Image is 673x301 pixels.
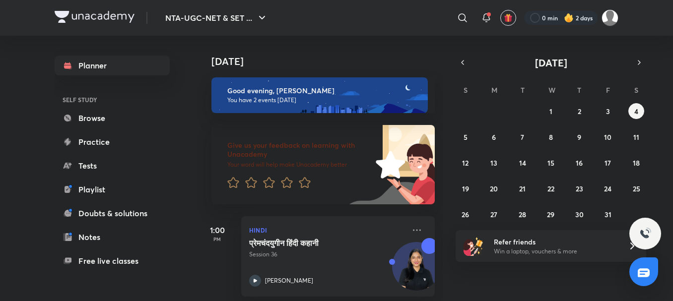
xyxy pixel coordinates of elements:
[628,181,644,196] button: October 25, 2025
[249,238,373,248] h5: प्रेमचंदयुगीन हिंदी कहानी
[55,56,170,75] a: Planner
[571,129,587,145] button: October 9, 2025
[490,184,498,193] abbr: October 20, 2025
[504,13,513,22] img: avatar
[490,210,497,219] abbr: October 27, 2025
[491,85,497,95] abbr: Monday
[521,85,525,95] abbr: Tuesday
[462,184,469,193] abbr: October 19, 2025
[486,129,502,145] button: October 6, 2025
[55,180,170,199] a: Playlist
[576,184,583,193] abbr: October 23, 2025
[543,155,559,171] button: October 15, 2025
[55,203,170,223] a: Doubts & solutions
[549,132,553,142] abbr: October 8, 2025
[159,8,274,28] button: NTA-UGC-NET & SET ...
[628,155,644,171] button: October 18, 2025
[600,206,616,222] button: October 31, 2025
[55,91,170,108] h6: SELF STUDY
[55,11,135,25] a: Company Logo
[198,236,237,242] p: PM
[634,85,638,95] abbr: Saturday
[464,236,483,256] img: referral
[198,224,237,236] h5: 1:00
[600,103,616,119] button: October 3, 2025
[571,206,587,222] button: October 30, 2025
[462,158,469,168] abbr: October 12, 2025
[576,158,583,168] abbr: October 16, 2025
[600,181,616,196] button: October 24, 2025
[211,77,428,113] img: evening
[464,85,468,95] abbr: Sunday
[227,141,372,159] h6: Give us your feedback on learning with Unacademy
[606,85,610,95] abbr: Friday
[605,158,611,168] abbr: October 17, 2025
[577,132,581,142] abbr: October 9, 2025
[486,181,502,196] button: October 20, 2025
[458,206,473,222] button: October 26, 2025
[575,210,584,219] abbr: October 30, 2025
[464,132,468,142] abbr: October 5, 2025
[571,155,587,171] button: October 16, 2025
[543,129,559,145] button: October 8, 2025
[470,56,632,69] button: [DATE]
[486,155,502,171] button: October 13, 2025
[633,158,640,168] abbr: October 18, 2025
[600,155,616,171] button: October 17, 2025
[227,96,419,104] p: You have 2 events [DATE]
[515,181,531,196] button: October 21, 2025
[634,107,638,116] abbr: October 4, 2025
[547,210,554,219] abbr: October 29, 2025
[55,227,170,247] a: Notes
[494,237,616,247] h6: Refer friends
[227,161,372,169] p: Your word will help make Unacademy better
[515,206,531,222] button: October 28, 2025
[606,107,610,116] abbr: October 3, 2025
[604,132,611,142] abbr: October 10, 2025
[515,155,531,171] button: October 14, 2025
[458,181,473,196] button: October 19, 2025
[265,276,313,285] p: [PERSON_NAME]
[55,251,170,271] a: Free live classes
[462,210,469,219] abbr: October 26, 2025
[55,156,170,176] a: Tests
[604,184,611,193] abbr: October 24, 2025
[571,181,587,196] button: October 23, 2025
[628,129,644,145] button: October 11, 2025
[628,103,644,119] button: October 4, 2025
[494,247,616,256] p: Win a laptop, vouchers & more
[549,107,552,116] abbr: October 1, 2025
[600,129,616,145] button: October 10, 2025
[500,10,516,26] button: avatar
[571,103,587,119] button: October 2, 2025
[605,210,611,219] abbr: October 31, 2025
[519,158,526,168] abbr: October 14, 2025
[486,206,502,222] button: October 27, 2025
[543,181,559,196] button: October 22, 2025
[342,125,435,204] img: feedback_image
[547,184,554,193] abbr: October 22, 2025
[458,129,473,145] button: October 5, 2025
[249,250,405,259] p: Session 36
[543,206,559,222] button: October 29, 2025
[492,132,496,142] abbr: October 6, 2025
[211,56,445,67] h4: [DATE]
[519,184,526,193] abbr: October 21, 2025
[543,103,559,119] button: October 1, 2025
[535,56,567,69] span: [DATE]
[55,132,170,152] a: Practice
[564,13,574,23] img: streak
[519,210,526,219] abbr: October 28, 2025
[633,132,639,142] abbr: October 11, 2025
[458,155,473,171] button: October 12, 2025
[490,158,497,168] abbr: October 13, 2025
[578,107,581,116] abbr: October 2, 2025
[227,86,419,95] h6: Good evening, [PERSON_NAME]
[577,85,581,95] abbr: Thursday
[55,108,170,128] a: Browse
[548,85,555,95] abbr: Wednesday
[521,132,524,142] abbr: October 7, 2025
[547,158,554,168] abbr: October 15, 2025
[515,129,531,145] button: October 7, 2025
[249,224,405,236] p: Hindi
